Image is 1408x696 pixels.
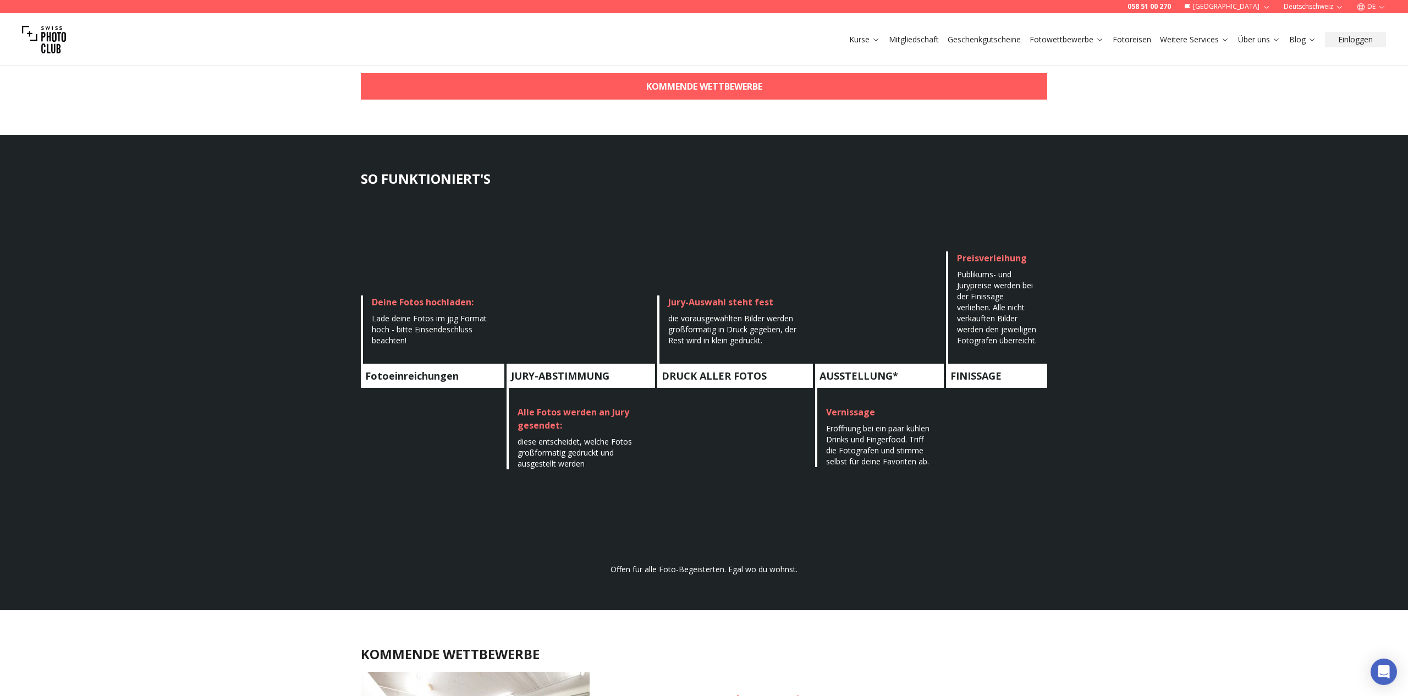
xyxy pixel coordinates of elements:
[1289,34,1316,45] a: Blog
[668,296,773,308] span: Jury-Auswahl steht fest
[884,32,943,47] button: Mitgliedschaft
[518,436,632,469] span: diese entscheidet, welche Fotos großformatig gedruckt und ausgestellt werden
[1030,34,1104,45] a: Fotowettbewerbe
[1234,32,1285,47] button: Über uns
[507,364,655,388] h4: JURY-ABSTIMMUNG
[361,645,1047,663] h2: KOMMENDE WETTBEWERBE
[1238,34,1280,45] a: Über uns
[598,564,810,575] p: Offen für alle Foto-Begeisterten. Egal wo du wohnst.
[361,170,1047,188] h3: SO FUNKTIONIERT'S
[826,406,875,418] span: Vernissage
[518,406,629,431] span: Alle Fotos werden an Jury gesendet:
[826,423,930,467] span: Eröffnung bei ein paar kühlen Drinks und Fingerfood. Triff die Fotografen und stimme selbst für d...
[1371,659,1397,685] div: Open Intercom Messenger
[372,313,496,346] div: Lade deine Fotos im jpg Format hoch - bitte Einsendeschluss beachten!
[1285,32,1321,47] button: Blog
[1127,2,1171,11] a: 058 51 00 270
[957,269,1037,346] span: Publikums- und Jurypreise werden bei der Finissage verliehen. Alle nicht verkauften Bilder werden...
[22,18,66,62] img: Swiss photo club
[815,364,944,388] h4: AUSSTELLUNG*
[957,252,1027,264] span: Preisverleihung
[361,73,1047,100] a: KOMMENDE WETTBEWERBE
[948,34,1021,45] a: Geschenkgutscheine
[845,32,884,47] button: Kurse
[1156,32,1234,47] button: Weitere Services
[1113,34,1151,45] a: Fotoreisen
[361,364,504,388] h4: Fotoeinreichungen
[1160,34,1229,45] a: Weitere Services
[657,364,812,388] h4: DRUCK ALLER FOTOS
[668,313,796,346] span: die vorausgewählten Bilder werden großformatig in Druck gegeben, der Rest wird in klein gedruckt.
[943,32,1025,47] button: Geschenkgutscheine
[1108,32,1156,47] button: Fotoreisen
[372,295,496,309] div: Deine Fotos hochladen:
[849,34,880,45] a: Kurse
[1325,32,1386,47] button: Einloggen
[889,34,939,45] a: Mitgliedschaft
[946,364,1047,388] h4: FINISSAGE
[1025,32,1108,47] button: Fotowettbewerbe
